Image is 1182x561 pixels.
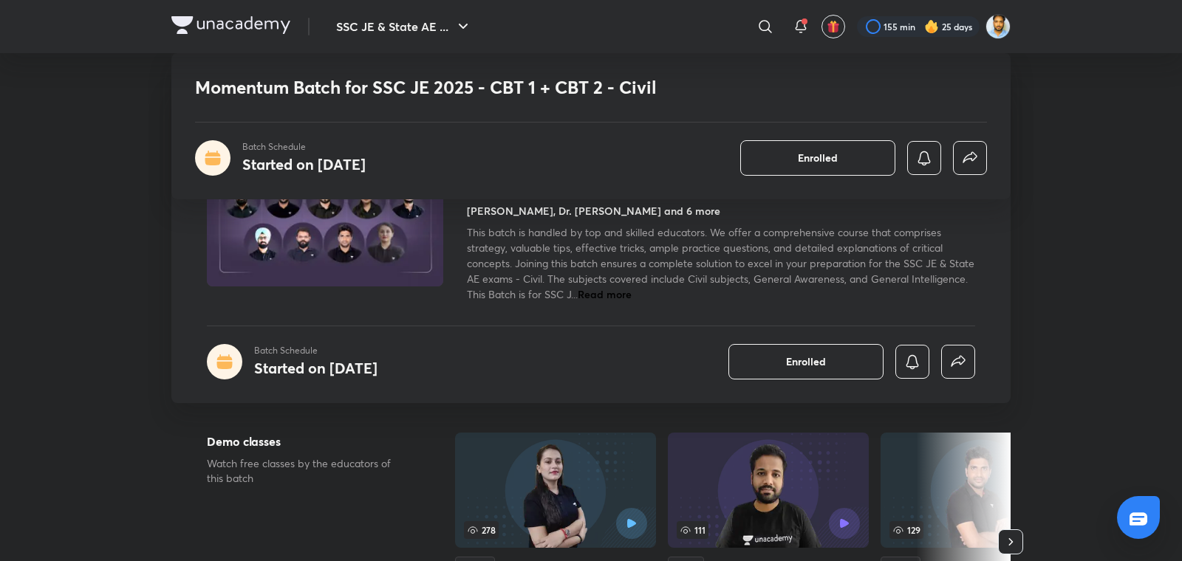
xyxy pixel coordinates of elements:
p: Watch free classes by the educators of this batch [207,456,408,486]
p: Batch Schedule [242,140,366,154]
h4: Started on [DATE] [242,154,366,174]
button: avatar [821,15,845,38]
h4: Started on [DATE] [254,358,378,378]
img: Thumbnail [205,152,445,288]
h5: Demo classes [207,433,408,450]
span: Enrolled [786,354,826,369]
img: Kunal Pradeep [985,14,1011,39]
img: avatar [827,20,840,33]
img: Company Logo [171,16,290,34]
button: SSC JE & State AE ... [327,12,481,41]
span: Enrolled [798,151,838,165]
button: Enrolled [728,344,884,379]
span: This batch is handled by top and skilled educators. We offer a comprehensive course that comprise... [467,225,974,301]
span: Read more [578,287,632,301]
h1: Momentum Batch for SSC JE 2025 - CBT 1 + CBT 2 - Civil [195,77,773,98]
span: 278 [464,521,499,539]
p: Batch Schedule [254,344,378,357]
button: Enrolled [740,140,895,176]
h4: [PERSON_NAME], Dr. [PERSON_NAME] and 6 more [467,203,720,218]
span: 111 [677,521,708,539]
a: Company Logo [171,16,290,38]
span: 129 [889,521,923,539]
img: streak [924,19,939,34]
